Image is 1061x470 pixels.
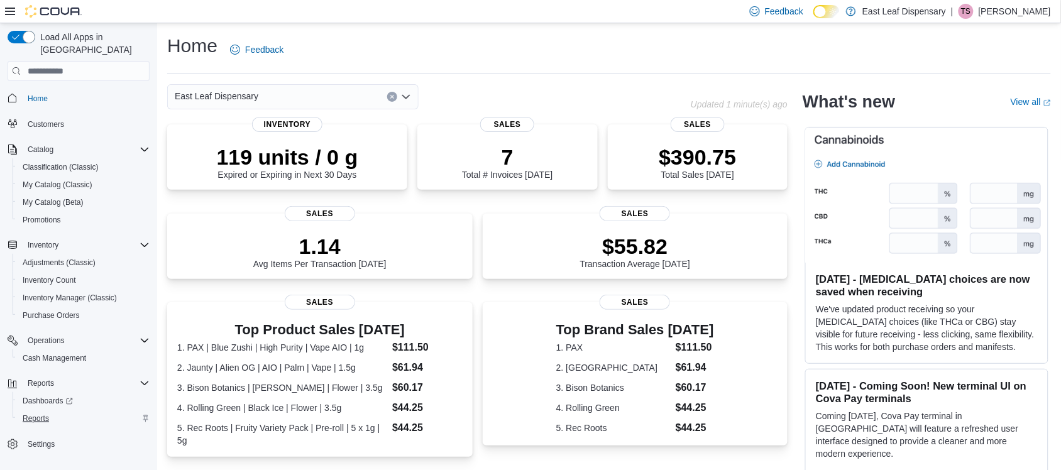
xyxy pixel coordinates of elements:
div: Total Sales [DATE] [659,145,736,180]
a: Promotions [18,212,66,227]
button: Inventory Manager (Classic) [13,289,155,307]
p: | [951,4,954,19]
a: Dashboards [18,393,78,408]
dt: 4. Rolling Green [556,402,671,414]
button: Reports [3,374,155,392]
a: Inventory Count [18,273,81,288]
span: Customers [28,119,64,129]
span: East Leaf Dispensary [175,89,258,104]
dd: $44.25 [676,420,714,435]
img: Cova [25,5,82,18]
p: Coming [DATE], Cova Pay terminal in [GEOGRAPHIC_DATA] will feature a refreshed user interface des... [816,410,1038,460]
button: Open list of options [401,92,411,102]
a: Feedback [225,37,289,62]
p: East Leaf Dispensary [862,4,946,19]
p: $55.82 [580,234,691,259]
dd: $44.25 [676,400,714,415]
span: Purchase Orders [18,308,150,323]
span: Reports [23,376,150,391]
span: Sales [600,206,670,221]
span: Sales [285,206,355,221]
span: Inventory Manager (Classic) [18,290,150,305]
span: Feedback [245,43,283,56]
button: Promotions [13,211,155,229]
dd: $61.94 [392,360,462,375]
button: Catalog [23,142,58,157]
span: Dashboards [23,396,73,406]
span: Inventory [252,117,322,132]
span: Adjustments (Classic) [23,258,96,268]
a: Classification (Classic) [18,160,104,175]
span: Inventory Count [23,275,76,285]
a: Reports [18,411,54,426]
button: My Catalog (Beta) [13,194,155,211]
span: Promotions [18,212,150,227]
span: My Catalog (Classic) [23,180,92,190]
span: Catalog [28,145,53,155]
a: My Catalog (Beta) [18,195,89,210]
span: Home [28,94,48,104]
dt: 3. Bison Botanics [556,381,671,394]
a: Settings [23,437,60,452]
dt: 5. Rec Roots [556,422,671,434]
button: Classification (Classic) [13,158,155,176]
dt: 1. PAX [556,341,671,354]
span: Dashboards [18,393,150,408]
p: 119 units / 0 g [217,145,358,170]
dd: $61.94 [676,360,714,375]
div: Taylor Smith [959,4,974,19]
a: Purchase Orders [18,308,85,323]
input: Dark Mode [813,5,840,18]
dd: $111.50 [392,340,462,355]
button: Inventory [3,236,155,254]
div: Avg Items Per Transaction [DATE] [253,234,387,269]
button: Reports [13,410,155,427]
button: Adjustments (Classic) [13,254,155,271]
button: Operations [3,332,155,349]
dd: $60.17 [676,380,714,395]
div: Total # Invoices [DATE] [462,145,552,180]
button: Purchase Orders [13,307,155,324]
span: Reports [28,378,54,388]
dd: $111.50 [676,340,714,355]
dt: 5. Rec Roots | Fruity Variety Pack | Pre-roll | 5 x 1g | 5g [177,422,387,447]
span: My Catalog (Beta) [18,195,150,210]
span: Cash Management [23,353,86,363]
span: Sales [600,295,670,310]
button: Catalog [3,141,155,158]
a: View allExternal link [1011,97,1051,107]
svg: External link [1043,99,1051,107]
h2: What's new [803,92,895,112]
span: Operations [23,333,150,348]
button: Reports [23,376,59,391]
dt: 2. Jaunty | Alien OG | AIO | Palm | Vape | 1.5g [177,361,387,374]
a: My Catalog (Classic) [18,177,97,192]
span: Sales [480,117,534,132]
p: $390.75 [659,145,736,170]
dd: $44.25 [392,400,462,415]
a: Adjustments (Classic) [18,255,101,270]
span: Sales [285,295,355,310]
span: Adjustments (Classic) [18,255,150,270]
span: Sales [671,117,725,132]
span: Cash Management [18,351,150,366]
button: Cash Management [13,349,155,367]
span: Reports [23,413,49,424]
dd: $44.25 [392,420,462,435]
h1: Home [167,33,217,58]
span: Home [23,90,150,106]
span: Inventory Manager (Classic) [23,293,117,303]
span: Settings [28,439,55,449]
button: Home [3,89,155,107]
button: Inventory [23,238,63,253]
dt: 4. Rolling Green | Black Ice | Flower | 3.5g [177,402,387,414]
h3: Top Brand Sales [DATE] [556,322,714,337]
span: Catalog [23,142,150,157]
span: Settings [23,436,150,452]
span: Load All Apps in [GEOGRAPHIC_DATA] [35,31,150,56]
button: Clear input [387,92,397,102]
h3: [DATE] - [MEDICAL_DATA] choices are now saved when receiving [816,273,1038,298]
span: Inventory [28,240,58,250]
span: Classification (Classic) [18,160,150,175]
